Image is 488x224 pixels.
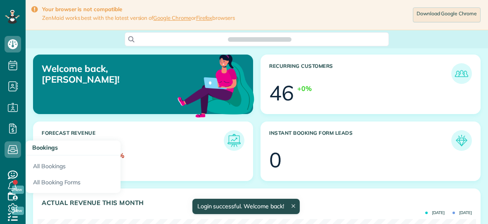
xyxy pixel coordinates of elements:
img: icon_recurring_customers-cf858462ba22bcd05b5a5880d41d6543d210077de5bb9ebc9590e49fd87d84ed.png [453,65,470,82]
div: Login successful. Welcome back! [192,199,299,214]
a: Google Chrome [153,14,191,21]
img: icon_forecast_revenue-8c13a41c7ed35a8dcfafea3cbb826a0462acb37728057bba2d056411b612bbbe.png [226,132,242,149]
span: [DATE] [452,211,472,215]
img: icon_form_leads-04211a6a04a5b2264e4ee56bc0799ec3eb69b7e499cbb523a139df1d13a81ae0.png [453,132,470,149]
h3: Recurring Customers [269,63,451,84]
strong: Your browser is not compatible [42,6,235,13]
span: Search ZenMaid… [236,35,283,43]
p: Welcome back, [PERSON_NAME]! [42,63,184,85]
span: ZenMaid works best with the latest version of or browsers [42,14,235,21]
span: [DATE] [425,211,445,215]
div: 0 [269,150,282,170]
div: -28% [107,151,124,160]
a: All Bookings [26,155,121,174]
h3: Instant Booking Form Leads [269,130,451,151]
div: +0% [297,84,312,93]
span: Bookings [32,144,58,151]
div: 46 [269,83,294,103]
a: All Booking Forms [26,174,121,193]
h3: Forecast Revenue [42,130,224,151]
a: Firefox [196,14,213,21]
a: Download Google Chrome [413,7,481,22]
img: dashboard_welcome-42a62b7d889689a78055ac9021e634bf52bae3f8056760290aed330b23ab8690.png [176,45,256,125]
h3: Actual Revenue this month [42,199,472,207]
